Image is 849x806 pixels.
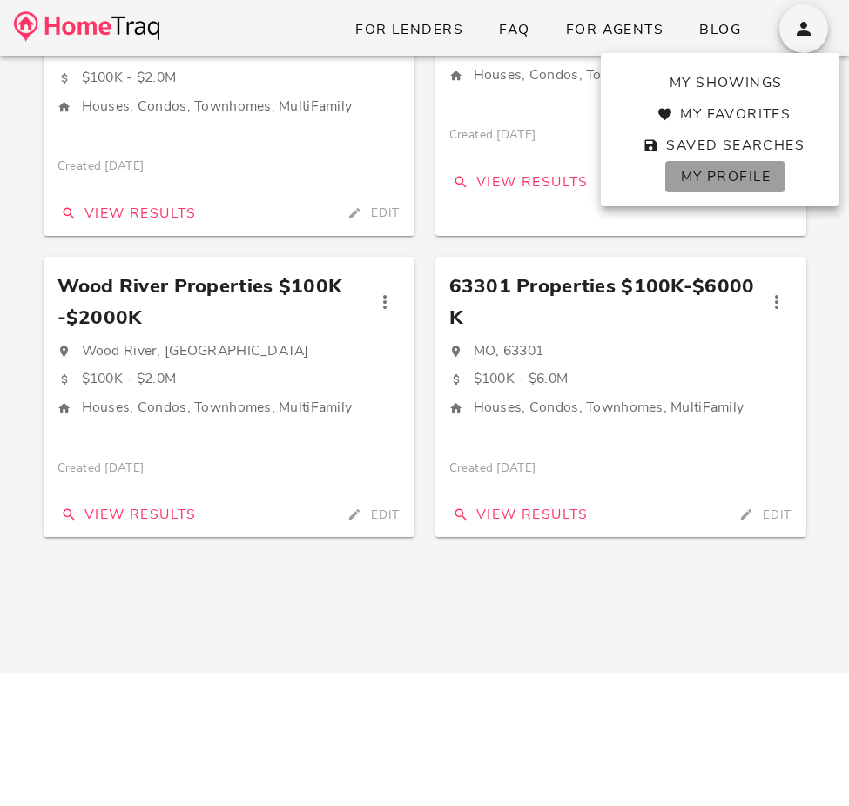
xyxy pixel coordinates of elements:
[51,198,204,229] button: View Results
[442,166,596,198] button: View Results
[82,97,353,116] span: Houses, Condos, Townhomes, MultiFamily
[646,136,805,155] span: Saved Searches
[343,205,400,221] span: Edit
[82,341,309,360] span: Wood River, [GEOGRAPHIC_DATA]
[82,398,353,417] span: Houses, Condos, Townhomes, MultiFamily
[698,20,741,39] span: Blog
[484,14,544,45] a: FAQ
[336,502,407,527] button: Edit
[57,505,197,524] span: View Results
[442,499,596,530] button: View Results
[82,68,177,87] span: $100K - $2.0M
[14,11,159,42] img: desktop-logo.34a1112.png
[57,204,197,223] span: View Results
[57,157,145,177] span: Created [DATE]
[474,65,745,84] span: Houses, Condos, Townhomes, MultiFamily
[449,271,761,333] span: 63301 Properties $100K-$6000K
[735,507,792,523] span: Edit
[449,172,589,191] span: View Results
[82,369,177,388] span: $100K - $2.0M
[343,507,400,523] span: Edit
[449,505,589,524] span: View Results
[669,73,783,92] span: My Showings
[728,502,798,527] button: Edit
[336,201,407,225] button: Edit
[551,14,677,45] a: For Agents
[474,398,745,417] span: Houses, Condos, Townhomes, MultiFamily
[474,369,569,388] span: $100K - $6.0M
[565,20,664,39] span: For Agents
[57,271,369,333] span: Wood River Properties $100K-$2000K
[57,459,145,479] span: Created [DATE]
[679,167,771,186] span: My Profile
[449,125,536,145] span: Created [DATE]
[684,14,755,45] a: Blog
[646,98,805,130] a: My Favorites
[660,104,791,124] span: My Favorites
[655,67,797,98] a: My Showings
[449,459,536,479] span: Created [DATE]
[665,161,785,192] a: My Profile
[632,130,819,161] a: Saved Searches
[762,722,849,806] iframe: Chat Widget
[498,20,530,39] span: FAQ
[354,20,463,39] span: For Lenders
[51,499,204,530] button: View Results
[474,341,544,360] span: MO, 63301
[340,14,477,45] a: For Lenders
